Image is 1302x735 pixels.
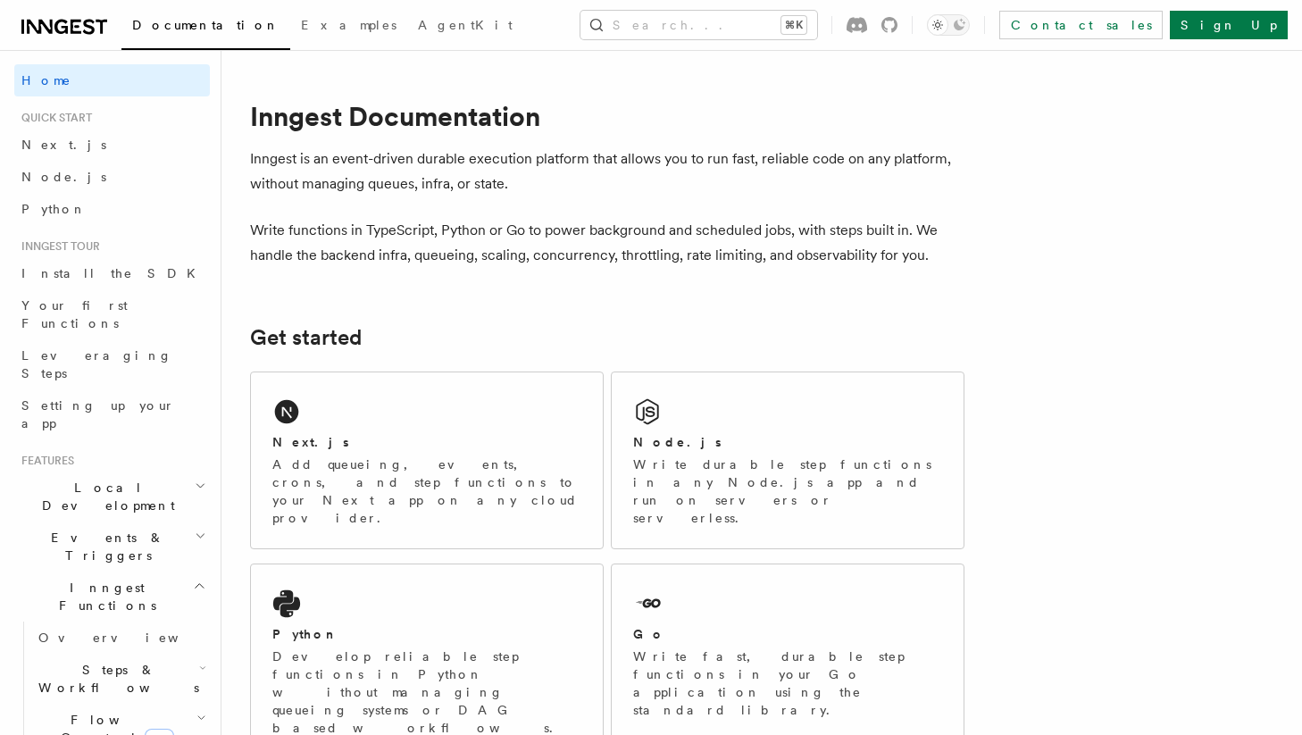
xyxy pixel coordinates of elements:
[14,129,210,161] a: Next.js
[1170,11,1288,39] a: Sign Up
[250,146,964,196] p: Inngest is an event-driven durable execution platform that allows you to run fast, reliable code ...
[250,100,964,132] h1: Inngest Documentation
[14,572,210,622] button: Inngest Functions
[132,18,280,32] span: Documentation
[21,348,172,380] span: Leveraging Steps
[14,161,210,193] a: Node.js
[31,654,210,704] button: Steps & Workflows
[781,16,806,34] kbd: ⌘K
[38,631,222,645] span: Overview
[14,64,210,96] a: Home
[14,239,100,254] span: Inngest tour
[14,529,195,564] span: Events & Triggers
[272,625,338,643] h2: Python
[633,625,665,643] h2: Go
[14,389,210,439] a: Setting up your app
[21,170,106,184] span: Node.js
[14,479,195,514] span: Local Development
[14,193,210,225] a: Python
[14,454,74,468] span: Features
[14,579,193,614] span: Inngest Functions
[14,339,210,389] a: Leveraging Steps
[407,5,523,48] a: AgentKit
[21,202,87,216] span: Python
[250,372,604,549] a: Next.jsAdd queueing, events, crons, and step functions to your Next app on any cloud provider.
[21,298,128,330] span: Your first Functions
[580,11,817,39] button: Search...⌘K
[14,257,210,289] a: Install the SDK
[290,5,407,48] a: Examples
[14,522,210,572] button: Events & Triggers
[21,138,106,152] span: Next.js
[272,433,349,451] h2: Next.js
[633,433,722,451] h2: Node.js
[14,472,210,522] button: Local Development
[272,455,581,527] p: Add queueing, events, crons, and step functions to your Next app on any cloud provider.
[418,18,513,32] span: AgentKit
[633,455,942,527] p: Write durable step functions in any Node.js app and run on servers or serverless.
[14,289,210,339] a: Your first Functions
[250,218,964,268] p: Write functions in TypeScript, Python or Go to power background and scheduled jobs, with steps bu...
[121,5,290,50] a: Documentation
[633,647,942,719] p: Write fast, durable step functions in your Go application using the standard library.
[31,661,199,697] span: Steps & Workflows
[927,14,970,36] button: Toggle dark mode
[999,11,1163,39] a: Contact sales
[611,372,964,549] a: Node.jsWrite durable step functions in any Node.js app and run on servers or serverless.
[250,325,362,350] a: Get started
[21,71,71,89] span: Home
[31,622,210,654] a: Overview
[21,266,206,280] span: Install the SDK
[14,111,92,125] span: Quick start
[301,18,396,32] span: Examples
[21,398,175,430] span: Setting up your app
